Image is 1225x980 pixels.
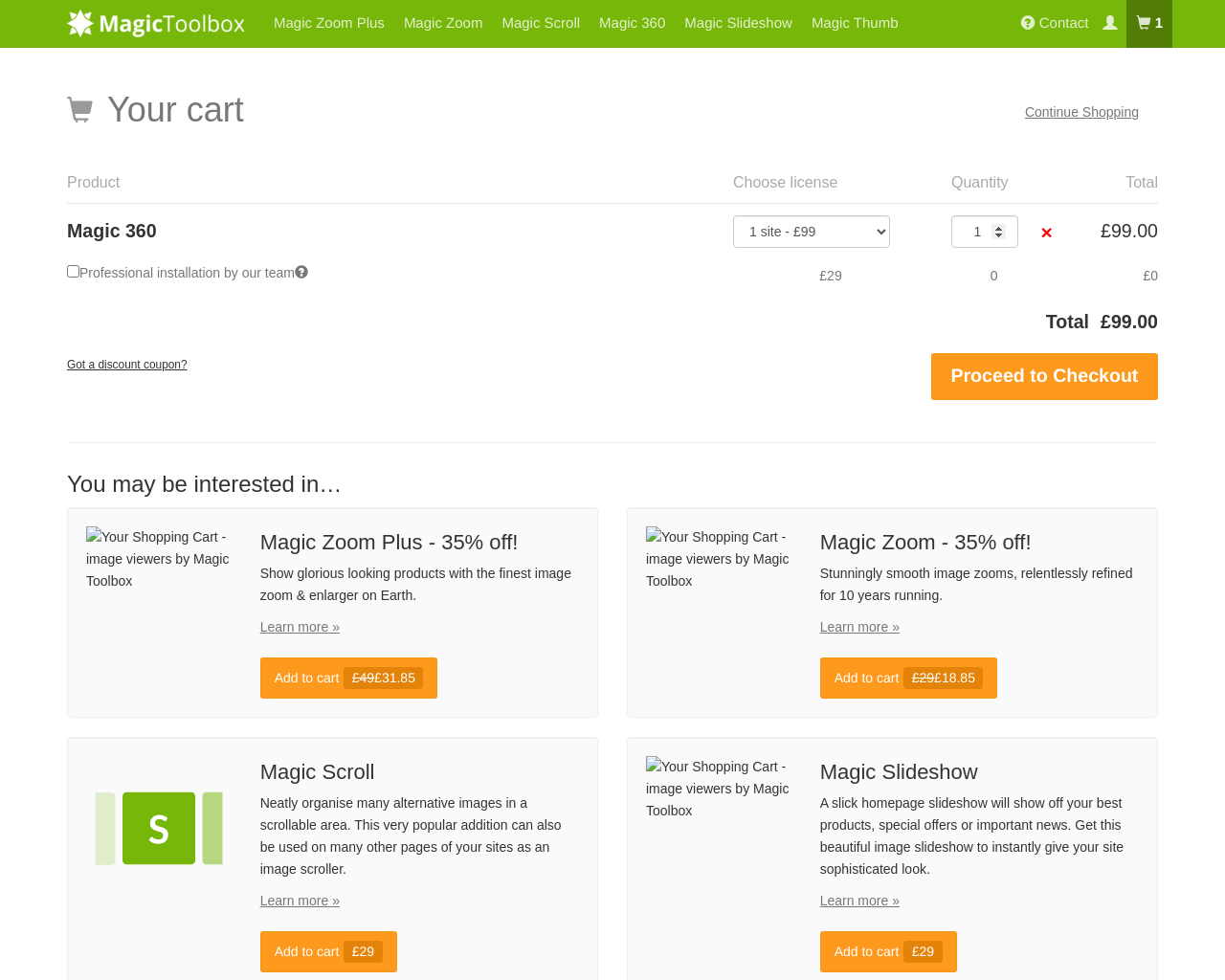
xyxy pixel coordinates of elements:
[940,248,1036,303] td: 0
[67,308,1089,347] th: Total
[1039,15,1089,32] span: Contact
[820,657,998,699] a: Add to cart£29£18.85
[1101,220,1158,241] bdi: 99.00
[67,220,157,241] a: Magic 360
[260,761,579,783] span: Magic Scroll
[67,91,244,129] h1: Your cart
[820,893,900,908] a: Learn more »
[67,259,308,287] label: Professional installation by our team
[820,619,900,635] a: Learn more »
[1101,311,1111,332] span: £
[722,248,940,303] td: £29
[86,526,232,592] img: Your Shopping Cart - image viewers by Magic Toolbox
[940,163,1036,203] th: Quantity
[1143,268,1158,283] span: £0
[820,563,1139,607] p: Stunningly smooth image zooms, relentlessly refined for 10 years running.
[344,941,382,963] span: £29
[1075,163,1158,203] th: Total
[260,893,340,908] a: Learn more »
[903,941,942,963] span: £29
[1025,104,1139,120] a: Continue Shopping
[1155,15,1163,32] b: 1
[1036,222,1057,242] a: ×
[86,756,232,902] img: Your Shopping Cart - image viewers by Magic Toolbox
[820,531,1139,553] span: Magic Zoom - 35% off!
[722,163,940,203] th: Choose license
[67,472,1158,497] h3: You may be interested in…
[931,353,1158,401] a: Proceed to Checkout
[67,163,722,203] th: Product
[67,349,188,378] a: Got a discount coupon?
[67,358,188,371] small: Got a discount coupon?
[260,931,397,972] a: Add to cart£29
[260,531,579,553] span: Magic Zoom Plus - 35% off!
[903,667,983,689] span: £18.85
[260,657,438,699] a: Add to cart£49£31.85
[67,265,79,278] input: Professional installation by our team
[344,667,423,689] span: £31.85
[260,619,340,635] a: Learn more »
[820,761,1139,783] span: Magic Slideshow
[260,792,579,880] p: Neatly organise many alternative images in a scrollable area. This very popular addition can also...
[1101,220,1111,241] span: £
[352,670,374,685] s: £49
[67,9,245,37] img: MagicToolbox.com - Image tools for your website
[295,265,308,278] span: We will install Magic 360 on your website exactly how you want it. Full money refund if we cannot...
[1101,311,1158,332] bdi: 99.00
[951,215,1018,248] input: Qty
[912,670,934,685] s: £29
[820,792,1139,880] p: A slick homepage slideshow will show off your best products, special offers or important news. Ge...
[820,931,957,972] a: Add to cart£29
[646,526,791,592] img: Your Shopping Cart - image viewers by Magic Toolbox
[646,756,791,822] img: Your Shopping Cart - image viewers by Magic Toolbox
[260,563,579,607] p: Show glorious looking products with the finest image zoom & enlarger on Earth.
